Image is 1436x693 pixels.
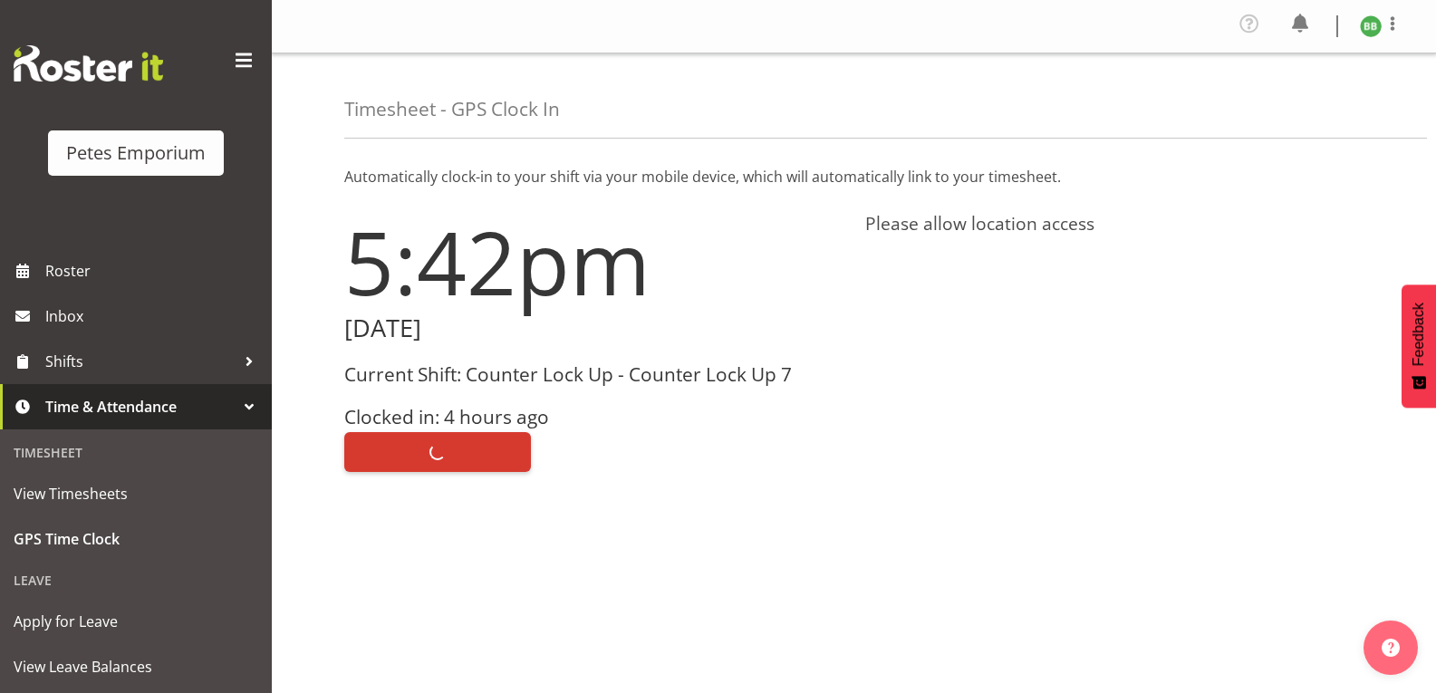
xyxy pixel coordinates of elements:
span: Apply for Leave [14,608,258,635]
p: Automatically clock-in to your shift via your mobile device, which will automatically link to you... [344,166,1364,188]
img: help-xxl-2.png [1382,639,1400,657]
h4: Timesheet - GPS Clock In [344,99,560,120]
span: View Timesheets [14,480,258,507]
span: Feedback [1411,303,1427,366]
a: View Leave Balances [5,644,267,689]
span: Roster [45,257,263,284]
a: View Timesheets [5,471,267,516]
span: View Leave Balances [14,653,258,680]
h3: Clocked in: 4 hours ago [344,407,843,428]
div: Timesheet [5,434,267,471]
div: Leave [5,562,267,599]
span: Shifts [45,348,236,375]
button: Feedback - Show survey [1402,284,1436,408]
h3: Current Shift: Counter Lock Up - Counter Lock Up 7 [344,364,843,385]
h2: [DATE] [344,314,843,342]
div: Petes Emporium [66,140,206,167]
span: GPS Time Clock [14,525,258,553]
span: Inbox [45,303,263,330]
img: Rosterit website logo [14,45,163,82]
h1: 5:42pm [344,213,843,311]
span: Time & Attendance [45,393,236,420]
a: Apply for Leave [5,599,267,644]
h4: Please allow location access [865,213,1364,235]
a: GPS Time Clock [5,516,267,562]
img: beena-bist9974.jpg [1360,15,1382,37]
